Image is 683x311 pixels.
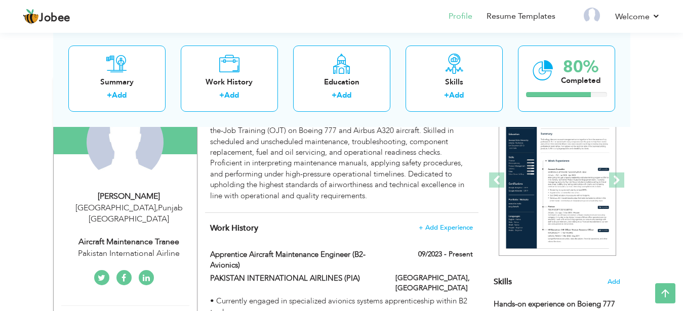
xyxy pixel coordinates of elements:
label: + [444,91,449,101]
div: Work History [189,77,270,87]
span: Jobee [39,13,70,24]
div: Completed [561,75,600,86]
label: + [107,91,112,101]
div: Pakistan International Airline [61,248,197,259]
div: 80% [561,59,600,75]
h4: This helps to show the companies you have worked for. [210,223,472,233]
div: Aircraft maintenance Tranee [61,236,197,248]
a: Add [337,91,351,101]
label: PAKISTAN INTERNATIONAL AIRLINES (PIA) [210,273,380,284]
img: jobee.io [23,9,39,25]
div: [GEOGRAPHIC_DATA] Punjab [GEOGRAPHIC_DATA] [61,202,197,226]
img: Profile Img [584,8,600,24]
div: Education [301,77,382,87]
span: , [156,202,158,213]
div: Motivated and detail-oriented Aircraft Maintenance Trainee (B2 – Avionics) with completed theoret... [210,104,472,201]
img: Muhammad Ahmed Rashid [87,104,164,181]
a: Jobee [23,9,70,25]
label: + [332,91,337,101]
a: Welcome [615,11,660,23]
span: Add [608,277,620,287]
a: Add [224,91,239,101]
div: Summary [76,77,157,87]
label: 09/2023 - Present [418,249,473,259]
a: Profile [449,11,472,22]
span: Work History [210,223,258,234]
span: Skills [494,276,512,287]
label: + [219,91,224,101]
label: [GEOGRAPHIC_DATA], [GEOGRAPHIC_DATA] [395,273,473,293]
a: Add [112,91,127,101]
div: [PERSON_NAME] [61,191,197,202]
a: Add [449,91,464,101]
span: + Add Experience [419,224,473,231]
label: Apprentice Aircraft Maintenance Engineer (B2- Avionics) [210,249,380,271]
div: Skills [414,77,495,87]
a: Resume Templates [487,11,555,22]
